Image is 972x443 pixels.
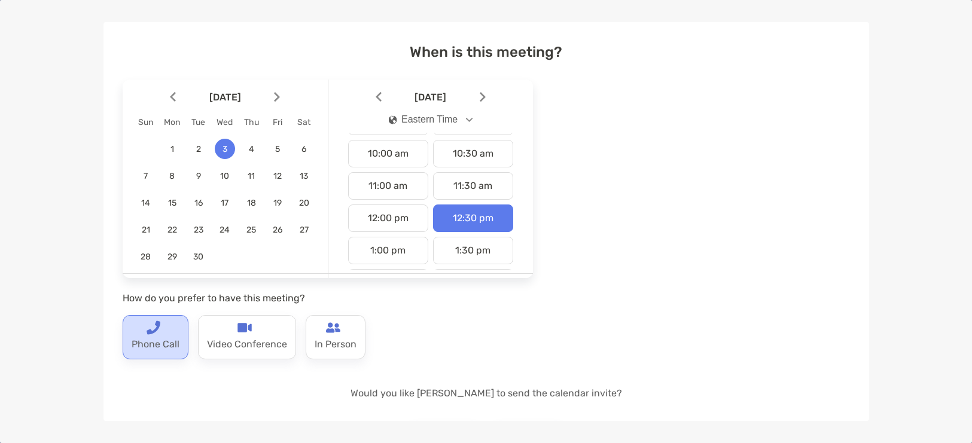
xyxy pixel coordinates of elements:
span: 27 [294,225,314,235]
span: 29 [162,252,182,262]
div: Sun [133,117,159,127]
div: 10:00 am [348,140,428,167]
p: How do you prefer to have this meeting? [123,291,533,305]
div: Fri [264,117,291,127]
span: 19 [267,198,288,208]
span: 26 [267,225,288,235]
p: Would you like [PERSON_NAME] to send the calendar invite? [123,386,850,401]
span: 20 [294,198,314,208]
span: 21 [136,225,156,235]
div: Eastern Time [388,114,458,125]
div: 12:30 pm [433,204,513,232]
img: Arrow icon [170,92,176,102]
span: 11 [241,171,261,181]
h4: When is this meeting? [123,44,850,60]
span: 3 [215,144,235,154]
span: 13 [294,171,314,181]
span: 22 [162,225,182,235]
span: [DATE] [178,91,272,103]
p: Video Conference [207,335,287,354]
div: 10:30 am [433,140,513,167]
div: 12:00 pm [348,204,428,232]
div: Mon [159,117,185,127]
div: Sat [291,117,317,127]
span: 16 [188,198,209,208]
div: 1:00 pm [348,237,428,264]
div: 2:30 pm [433,269,513,297]
img: Arrow icon [376,92,382,102]
div: 1:30 pm [433,237,513,264]
span: 7 [136,171,156,181]
span: 4 [241,144,261,154]
img: type-call [146,320,160,335]
span: [DATE] [384,91,477,103]
div: 11:00 am [348,172,428,200]
span: 24 [215,225,235,235]
button: iconEastern Time [378,106,483,133]
span: 2 [188,144,209,154]
span: 9 [188,171,209,181]
img: type-call [237,320,252,335]
img: Open dropdown arrow [465,118,473,122]
span: 18 [241,198,261,208]
div: Thu [238,117,264,127]
div: Wed [212,117,238,127]
img: type-call [326,320,340,335]
span: 23 [188,225,209,235]
span: 5 [267,144,288,154]
div: Tue [185,117,212,127]
span: 25 [241,225,261,235]
img: Arrow icon [274,92,280,102]
span: 30 [188,252,209,262]
span: 12 [267,171,288,181]
span: 8 [162,171,182,181]
span: 10 [215,171,235,181]
img: Arrow icon [480,92,486,102]
div: 2:00 pm [348,269,428,297]
span: 6 [294,144,314,154]
span: 14 [136,198,156,208]
img: icon [388,115,397,124]
p: Phone Call [132,335,179,354]
p: In Person [315,335,356,354]
span: 1 [162,144,182,154]
span: 17 [215,198,235,208]
span: 28 [136,252,156,262]
div: 11:30 am [433,172,513,200]
span: 15 [162,198,182,208]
